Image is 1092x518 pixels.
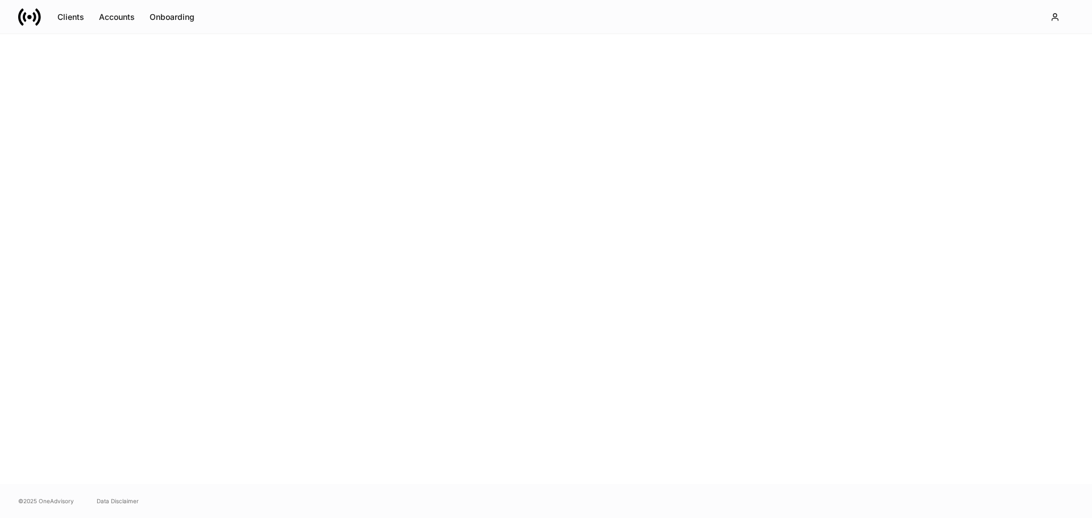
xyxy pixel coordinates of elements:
div: Onboarding [150,13,195,21]
a: Data Disclaimer [97,496,139,505]
button: Clients [50,8,92,26]
span: © 2025 OneAdvisory [18,496,74,505]
button: Accounts [92,8,142,26]
div: Accounts [99,13,135,21]
div: Clients [57,13,84,21]
button: Onboarding [142,8,202,26]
